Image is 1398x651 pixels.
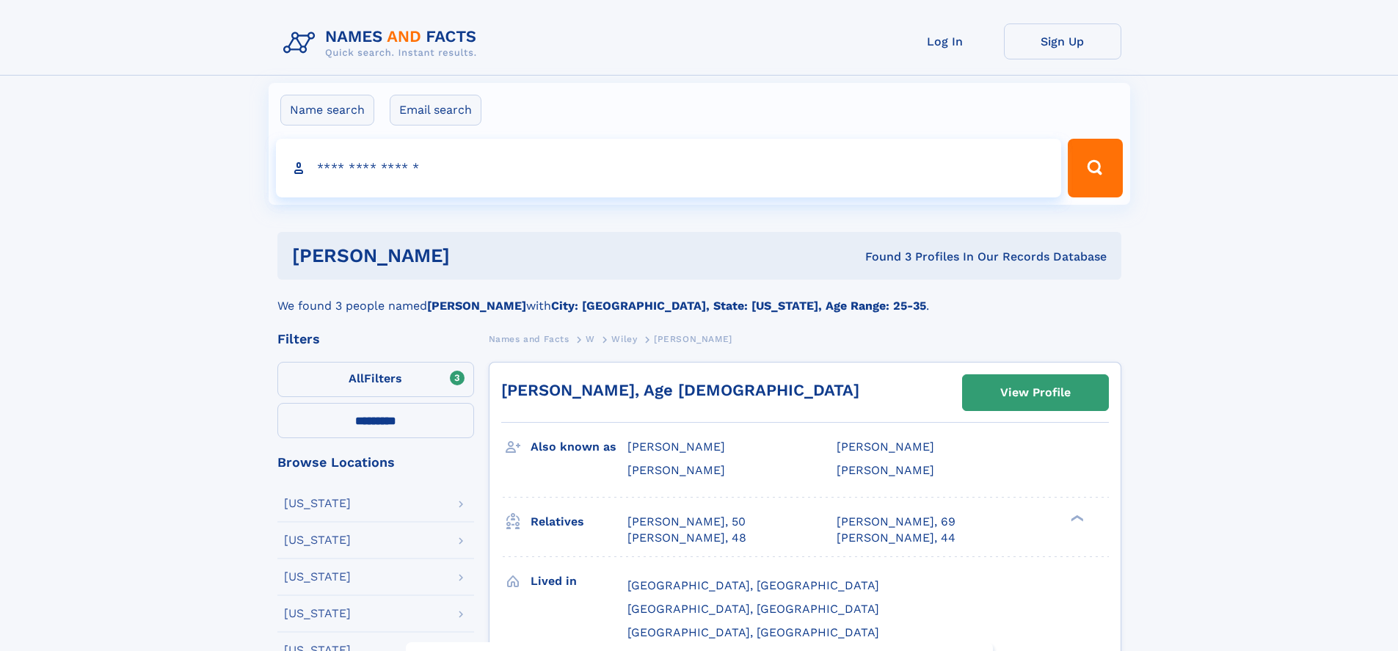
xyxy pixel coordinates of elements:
[887,23,1004,59] a: Log In
[837,530,955,546] a: [PERSON_NAME], 44
[489,330,569,348] a: Names and Facts
[292,247,658,265] h1: [PERSON_NAME]
[627,463,725,477] span: [PERSON_NAME]
[611,330,637,348] a: Wiley
[284,571,351,583] div: [US_STATE]
[284,498,351,509] div: [US_STATE]
[627,602,879,616] span: [GEOGRAPHIC_DATA], [GEOGRAPHIC_DATA]
[531,569,627,594] h3: Lived in
[280,95,374,126] label: Name search
[837,440,934,454] span: [PERSON_NAME]
[349,371,364,385] span: All
[586,330,595,348] a: W
[586,334,595,344] span: W
[1068,139,1122,197] button: Search Button
[390,95,481,126] label: Email search
[277,362,474,397] label: Filters
[627,578,879,592] span: [GEOGRAPHIC_DATA], [GEOGRAPHIC_DATA]
[611,334,637,344] span: Wiley
[627,625,879,639] span: [GEOGRAPHIC_DATA], [GEOGRAPHIC_DATA]
[963,375,1108,410] a: View Profile
[1067,513,1085,523] div: ❯
[277,456,474,469] div: Browse Locations
[277,280,1121,315] div: We found 3 people named with .
[427,299,526,313] b: [PERSON_NAME]
[1004,23,1121,59] a: Sign Up
[627,530,746,546] a: [PERSON_NAME], 48
[276,139,1062,197] input: search input
[277,23,489,63] img: Logo Names and Facts
[658,249,1107,265] div: Found 3 Profiles In Our Records Database
[627,514,746,530] a: [PERSON_NAME], 50
[284,608,351,619] div: [US_STATE]
[627,440,725,454] span: [PERSON_NAME]
[551,299,926,313] b: City: [GEOGRAPHIC_DATA], State: [US_STATE], Age Range: 25-35
[837,463,934,477] span: [PERSON_NAME]
[654,334,732,344] span: [PERSON_NAME]
[837,514,955,530] a: [PERSON_NAME], 69
[531,509,627,534] h3: Relatives
[1000,376,1071,410] div: View Profile
[277,332,474,346] div: Filters
[501,381,859,399] a: [PERSON_NAME], Age [DEMOGRAPHIC_DATA]
[284,534,351,546] div: [US_STATE]
[531,434,627,459] h3: Also known as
